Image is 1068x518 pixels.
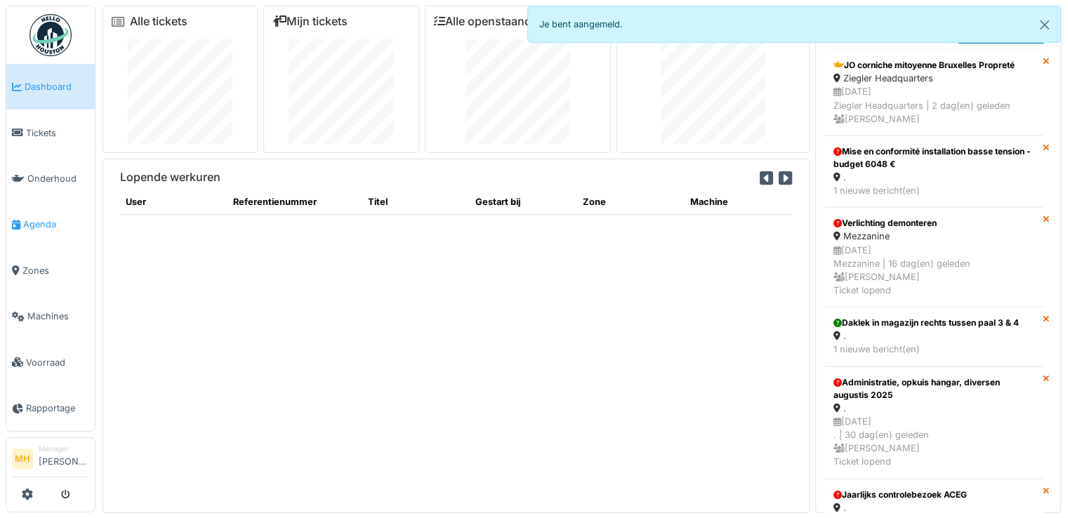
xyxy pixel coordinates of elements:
[362,190,470,215] th: Titel
[6,339,95,385] a: Voorraad
[685,190,792,215] th: Machine
[6,109,95,155] a: Tickets
[23,218,89,231] span: Agenda
[27,172,89,185] span: Onderhoud
[833,376,1034,401] div: Administratie, opkuis hangar, diversen augustis 2025
[824,207,1043,307] a: Verlichting demonteren Mezzanine [DATE]Mezzanine | 16 dag(en) geleden [PERSON_NAME]Ticket lopend
[27,310,89,323] span: Machines
[130,15,187,28] a: Alle tickets
[833,501,1034,514] div: .
[833,244,1034,298] div: [DATE] Mezzanine | 16 dag(en) geleden [PERSON_NAME] Ticket lopend
[26,356,89,369] span: Voorraad
[228,190,362,215] th: Referentienummer
[12,444,89,477] a: MH Manager[PERSON_NAME]
[120,171,220,184] h6: Lopende werkuren
[833,489,1034,501] div: Jaarlijks controlebezoek ACEG
[6,156,95,201] a: Onderhoud
[272,15,348,28] a: Mijn tickets
[12,449,33,470] li: MH
[39,444,89,474] li: [PERSON_NAME]
[25,80,89,93] span: Dashboard
[833,317,1034,329] div: Daklek in magazijn rechts tussen paal 3 & 4
[833,343,1034,356] div: 1 nieuwe bericht(en)
[833,230,1034,243] div: Mezzanine
[824,366,1043,479] a: Administratie, opkuis hangar, diversen augustis 2025 . [DATE]. | 30 dag(en) geleden [PERSON_NAME]...
[6,248,95,293] a: Zones
[434,15,570,28] a: Alle openstaande taken
[577,190,685,215] th: Zone
[833,184,1034,197] div: 1 nieuwe bericht(en)
[833,59,1034,72] div: JO corniche mitoyenne Bruxelles Propreté
[833,72,1034,85] div: Ziegler Headquarters
[6,293,95,339] a: Machines
[26,126,89,140] span: Tickets
[6,64,95,109] a: Dashboard
[29,14,72,56] img: Badge_color-CXgf-gQk.svg
[22,264,89,277] span: Zones
[833,85,1034,126] div: [DATE] Ziegler Headquarters | 2 dag(en) geleden [PERSON_NAME]
[833,145,1034,171] div: Mise en conformité installation basse tension - budget 6048 €
[527,6,1062,43] div: Je bent aangemeld.
[126,197,146,207] span: translation missing: nl.shared.user
[470,190,577,215] th: Gestart bij
[26,401,89,415] span: Rapportage
[824,49,1043,135] a: JO corniche mitoyenne Bruxelles Propreté Ziegler Headquarters [DATE]Ziegler Headquarters | 2 dag(...
[833,329,1034,343] div: .
[833,401,1034,415] div: .
[824,307,1043,366] a: Daklek in magazijn rechts tussen paal 3 & 4 . 1 nieuwe bericht(en)
[833,415,1034,469] div: [DATE] . | 30 dag(en) geleden [PERSON_NAME] Ticket lopend
[6,385,95,431] a: Rapportage
[6,201,95,247] a: Agenda
[824,135,1043,207] a: Mise en conformité installation basse tension - budget 6048 € . 1 nieuwe bericht(en)
[833,171,1034,184] div: .
[39,444,89,454] div: Manager
[833,217,1034,230] div: Verlichting demonteren
[1029,6,1060,44] button: Close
